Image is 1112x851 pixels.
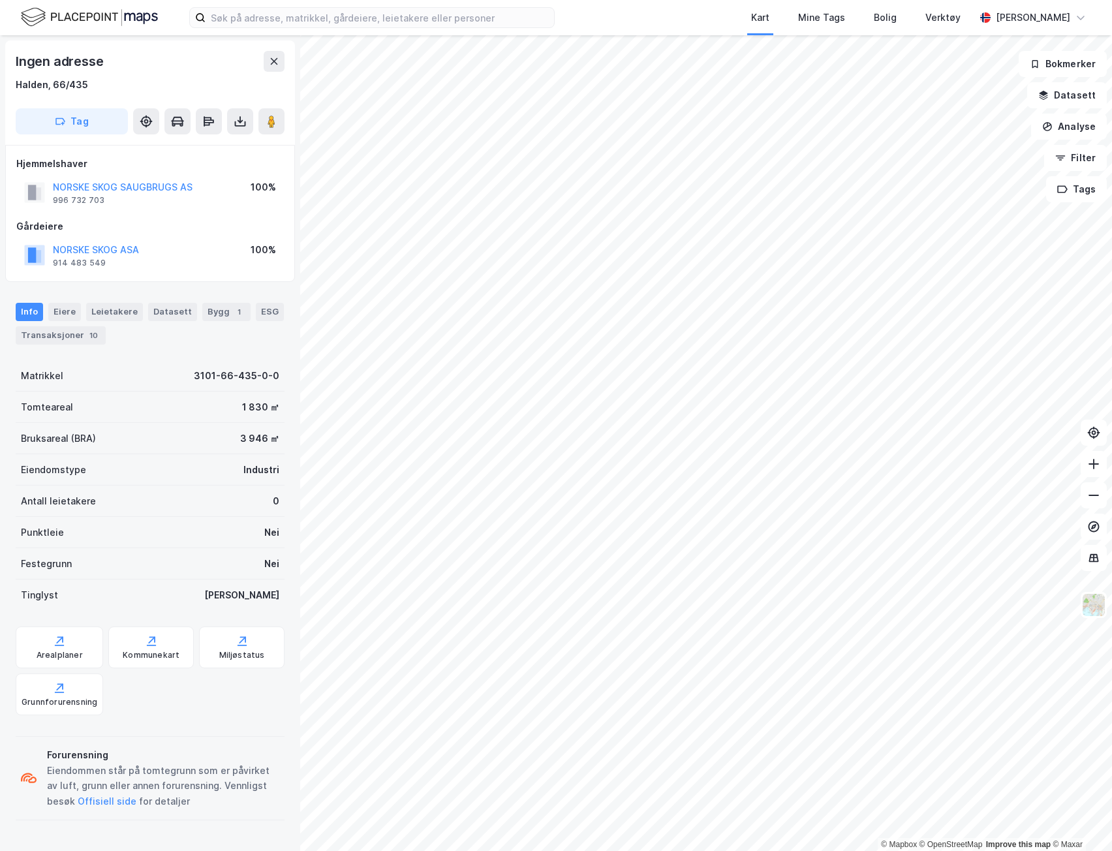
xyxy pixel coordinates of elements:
[202,303,251,321] div: Bygg
[1019,51,1107,77] button: Bokmerker
[1081,593,1106,617] img: Z
[148,303,197,321] div: Datasett
[21,556,72,572] div: Festegrunn
[919,840,983,849] a: OpenStreetMap
[21,399,73,415] div: Tomteareal
[16,108,128,134] button: Tag
[21,525,64,540] div: Punktleie
[251,179,276,195] div: 100%
[47,747,279,763] div: Forurensning
[242,399,279,415] div: 1 830 ㎡
[16,156,284,172] div: Hjemmelshaver
[53,195,104,206] div: 996 732 703
[219,650,265,660] div: Miljøstatus
[881,840,917,849] a: Mapbox
[996,10,1070,25] div: [PERSON_NAME]
[251,242,276,258] div: 100%
[243,462,279,478] div: Industri
[86,303,143,321] div: Leietakere
[925,10,961,25] div: Verktøy
[87,329,100,342] div: 10
[53,258,106,268] div: 914 483 549
[798,10,845,25] div: Mine Tags
[1047,788,1112,851] div: Kontrollprogram for chat
[1044,145,1107,171] button: Filter
[22,697,97,707] div: Grunnforurensning
[21,6,158,29] img: logo.f888ab2527a4732fd821a326f86c7f29.svg
[21,462,86,478] div: Eiendomstype
[21,493,96,509] div: Antall leietakere
[1047,788,1112,851] iframe: Chat Widget
[21,431,96,446] div: Bruksareal (BRA)
[264,556,279,572] div: Nei
[1027,82,1107,108] button: Datasett
[1031,114,1107,140] button: Analyse
[21,368,63,384] div: Matrikkel
[240,431,279,446] div: 3 946 ㎡
[751,10,769,25] div: Kart
[986,840,1051,849] a: Improve this map
[16,51,106,72] div: Ingen adresse
[204,587,279,603] div: [PERSON_NAME]
[123,650,179,660] div: Kommunekart
[16,326,106,345] div: Transaksjoner
[206,8,554,27] input: Søk på adresse, matrikkel, gårdeiere, leietakere eller personer
[264,525,279,540] div: Nei
[232,305,245,318] div: 1
[37,650,83,660] div: Arealplaner
[21,587,58,603] div: Tinglyst
[48,303,81,321] div: Eiere
[273,493,279,509] div: 0
[194,368,279,384] div: 3101-66-435-0-0
[1046,176,1107,202] button: Tags
[16,77,88,93] div: Halden, 66/435
[16,303,43,321] div: Info
[874,10,897,25] div: Bolig
[47,763,279,810] div: Eiendommen står på tomtegrunn som er påvirket av luft, grunn eller annen forurensning. Vennligst ...
[16,219,284,234] div: Gårdeiere
[256,303,284,321] div: ESG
